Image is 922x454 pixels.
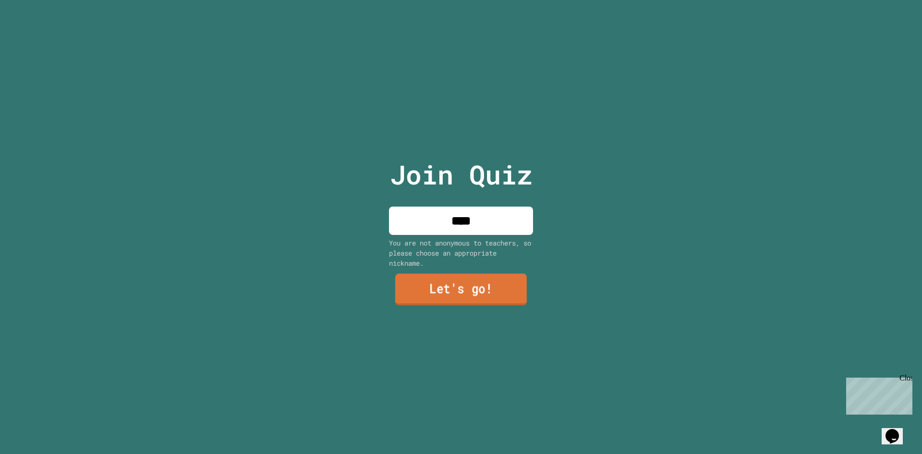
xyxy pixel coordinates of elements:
iframe: chat widget [882,416,912,444]
div: Chat with us now!Close [4,4,66,61]
div: You are not anonymous to teachers, so please choose an appropriate nickname. [389,238,533,268]
a: Let's go! [395,274,527,306]
iframe: chat widget [842,374,912,415]
p: Join Quiz [390,155,533,195]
